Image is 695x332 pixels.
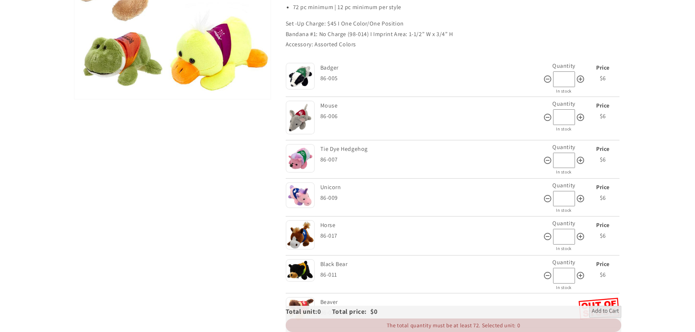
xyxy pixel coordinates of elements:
[587,63,619,73] div: Price
[286,319,621,332] div: The total quantity must be at least 72. Selected unit: 0
[600,74,606,82] span: $6
[587,182,619,193] div: Price
[543,168,585,176] div: In stock
[293,2,621,13] li: 72 pc minimum | 12 pc minimum per style
[320,193,543,203] div: 86-009
[286,101,315,134] img: Mouse
[286,259,315,282] img: Black Bear
[320,155,543,165] div: 86-007
[587,220,619,231] div: Price
[286,19,621,29] p: Set -Up Charge: $45 I One Color/One Position
[552,143,575,151] label: Quantity
[286,220,315,250] img: Horse
[600,112,606,120] span: $6
[587,259,619,270] div: Price
[320,259,541,270] div: Black Bear
[600,271,606,278] span: $6
[552,181,575,189] label: Quantity
[286,182,315,208] img: Unicorn
[552,219,575,227] label: Quantity
[286,297,315,322] img: Beaver
[317,307,332,316] span: 0
[286,29,621,40] p: Bandana #1: No Charge (98-014) I Imprint Area: 1-1/2” W x 3/4” H
[543,87,585,95] div: In stock
[370,307,377,316] span: $0
[552,258,575,266] label: Quantity
[320,220,541,231] div: Horse
[552,100,575,108] label: Quantity
[600,156,606,163] span: $6
[600,232,606,239] span: $6
[320,73,543,84] div: 86-005
[320,63,541,73] div: Badger
[320,182,541,193] div: Unicorn
[320,111,543,122] div: 86-006
[286,144,315,173] img: Tie Dye Hedgehog
[587,101,619,111] div: Price
[320,297,577,308] div: Beaver
[543,206,585,214] div: In stock
[286,306,370,317] div: Total unit: Total price:
[543,125,585,133] div: In stock
[543,245,585,253] div: In stock
[587,144,619,155] div: Price
[543,284,585,292] div: In stock
[552,62,575,70] label: Quantity
[320,231,543,241] div: 86-017
[320,270,543,280] div: 86-011
[600,194,606,202] span: $6
[320,101,541,111] div: Mouse
[286,63,315,90] img: Badger
[579,298,619,320] img: Out of Stock Beaver
[286,39,621,50] p: Accessory: Assorted Colors
[592,307,619,316] span: Add to Cart
[320,144,541,155] div: Tie Dye Hedgehog
[589,306,621,317] button: Add to Cart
